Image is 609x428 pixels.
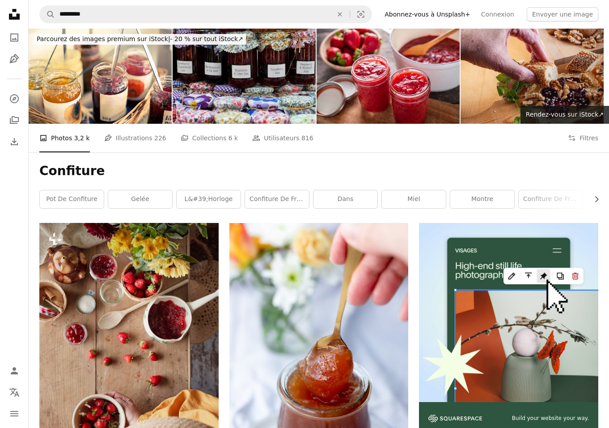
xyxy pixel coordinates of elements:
a: pot de confiture [40,190,104,208]
span: Rendez-vous sur iStock ↗ [526,111,604,118]
span: 816 [301,133,313,143]
img: file-1606177908946-d1eed1cbe4f5image [428,415,482,422]
a: Utilisateurs 816 [252,124,313,152]
a: l&#39;horloge [177,190,241,208]
button: faire défiler la liste vers la droite [588,190,598,208]
button: Filtres [568,124,598,152]
a: Collections 6 k [181,124,238,152]
button: Menu [5,405,23,423]
a: Connexion [476,7,520,21]
img: Diverses confitures en pot en vente à l’étal du marché [173,29,316,124]
button: Effacer [330,6,350,23]
form: Rechercher des visuels sur tout le site [39,5,372,23]
img: Strawberry Jam [317,29,460,124]
a: Abonnez-vous à Unsplash+ [379,7,476,21]
a: montre [450,190,514,208]
a: Parcourez des images premium sur iStock|- 20 % sur tout iStock↗ [29,29,251,50]
a: Connexion / S’inscrire [5,362,23,380]
span: Parcourez des images premium sur iStock | [37,35,170,42]
button: Rechercher sur Unsplash [40,6,55,23]
span: 6 k [228,133,238,143]
a: Illustrations 226 [104,124,166,152]
a: Confiture de fraises [245,190,309,208]
img: Déguster une délicieuse planche de beurre pour le petit-déjeuner [461,29,604,124]
a: Collections [5,111,23,129]
button: Langue [5,383,23,401]
h1: Confiture [39,163,598,179]
a: gelée [108,190,172,208]
a: confiture de fruits [519,190,583,208]
a: Miel [382,190,446,208]
span: 226 [154,133,166,143]
a: Explorer [5,90,23,108]
a: bocal en verre transparent avec liquide brun [229,353,409,361]
a: Photos [5,29,23,46]
button: Envoyer une image [527,7,598,21]
img: Pots de confiture dans un panier [29,29,172,124]
a: Historique de téléchargement [5,133,23,151]
button: Recherche de visuels [350,6,372,23]
a: Une table en bois surmontée de bols de nourriture [39,353,219,361]
a: Illustrations [5,50,23,68]
a: dans [313,190,377,208]
img: file-1723602894256-972c108553a7image [419,223,598,402]
span: - 20 % sur tout iStock ↗ [37,35,243,42]
span: Build your website your way. [512,415,589,422]
a: Rendez-vous sur iStock↗ [520,106,609,124]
